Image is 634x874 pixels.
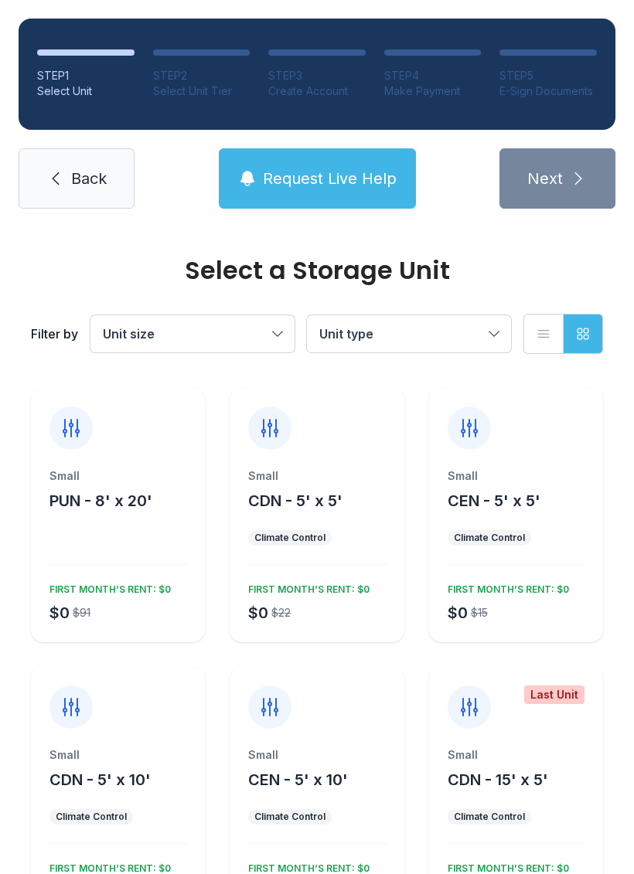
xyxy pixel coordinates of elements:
div: STEP 1 [37,68,135,83]
span: CDN - 5' x 5' [248,491,343,510]
button: Unit size [90,315,295,352]
span: CEN - 5' x 10' [248,770,348,789]
button: CDN - 5' x 5' [248,490,343,512]
button: CDN - 15' x 5' [448,769,548,791]
div: Climate Control [254,532,326,544]
div: E-Sign Documents [499,83,597,99]
button: CDN - 5' x 10' [49,769,151,791]
div: $91 [73,605,90,621]
div: Small [248,468,385,484]
span: Unit type [319,326,373,342]
div: $0 [448,602,468,624]
div: Make Payment [384,83,482,99]
div: Create Account [268,83,366,99]
button: PUN - 8' x 20' [49,490,152,512]
div: $0 [49,602,70,624]
span: CEN - 5' x 5' [448,491,540,510]
div: $0 [248,602,268,624]
span: PUN - 8' x 20' [49,491,152,510]
div: $15 [471,605,488,621]
span: CDN - 15' x 5' [448,770,548,789]
div: Small [49,468,186,484]
div: FIRST MONTH’S RENT: $0 [242,577,370,596]
div: Select Unit Tier [153,83,251,99]
div: FIRST MONTH’S RENT: $0 [43,577,171,596]
div: Small [248,747,385,763]
div: STEP 3 [268,68,366,83]
div: Climate Control [56,811,127,823]
button: CEN - 5' x 10' [248,769,348,791]
div: Climate Control [454,811,525,823]
div: Small [448,747,585,763]
div: Climate Control [454,532,525,544]
span: Next [527,168,563,189]
div: Last Unit [524,685,585,704]
span: Request Live Help [263,168,397,189]
div: Small [49,747,186,763]
span: Back [71,168,107,189]
div: FIRST MONTH’S RENT: $0 [441,577,569,596]
div: Climate Control [254,811,326,823]
div: STEP 4 [384,68,482,83]
button: Unit type [307,315,511,352]
div: STEP 5 [499,68,597,83]
div: $22 [271,605,291,621]
div: STEP 2 [153,68,251,83]
button: CEN - 5' x 5' [448,490,540,512]
div: Select a Storage Unit [31,258,603,283]
div: Filter by [31,325,78,343]
div: Select Unit [37,83,135,99]
span: Unit size [103,326,155,342]
div: Small [448,468,585,484]
span: CDN - 5' x 10' [49,770,151,789]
